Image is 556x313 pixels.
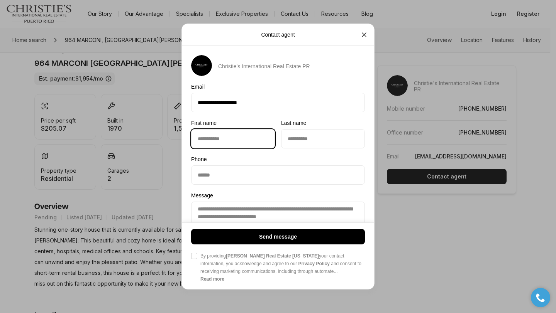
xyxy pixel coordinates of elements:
p: Send message [259,234,297,240]
a: Privacy Policy [298,261,330,266]
label: Phone [191,156,365,162]
input: Email [192,93,364,112]
label: First name [191,120,275,126]
button: Send message [191,229,365,244]
p: Contact agent [261,32,295,38]
label: Email [191,84,365,90]
span: By providing your contact information, you acknowledge and agree to our and consent to receiving ... [200,252,365,275]
input: Phone [192,166,364,184]
label: Last name [281,120,365,126]
label: Message [191,192,365,199]
input: First name [192,130,275,148]
textarea: Message110/1000 [191,202,365,239]
button: Close [356,27,372,42]
p: Christie's International Real Estate PR [218,63,310,69]
input: Last name [281,130,364,148]
b: [PERSON_NAME] Real Estate [US_STATE] [226,253,319,259]
b: Read more [200,276,224,282]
